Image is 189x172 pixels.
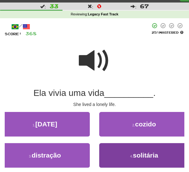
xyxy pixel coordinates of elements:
[88,12,118,16] strong: Legacy Fast Track
[153,88,156,98] span: .
[99,112,189,136] button: 2.cozido
[88,4,93,8] span: :
[140,3,149,9] span: 67
[40,4,46,8] span: :
[33,123,35,127] small: 1 .
[150,30,184,35] div: Mastered
[33,88,104,98] span: Ela vivia uma vida
[35,120,57,128] span: [DATE]
[152,31,159,34] span: 25 %
[25,31,37,36] span: 368
[5,32,22,36] span: Score:
[135,120,156,128] span: cozido
[5,23,37,31] div: /
[133,152,158,159] span: solitária
[29,154,32,158] small: 3 .
[50,3,58,9] span: 33
[5,101,184,108] div: She lived a lonely life.
[99,143,189,168] button: 4.solitária
[104,88,153,98] span: __________
[32,152,61,159] span: distração
[132,123,135,127] small: 2 .
[131,4,136,8] span: :
[97,3,101,9] span: 0
[130,154,133,158] small: 4 .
